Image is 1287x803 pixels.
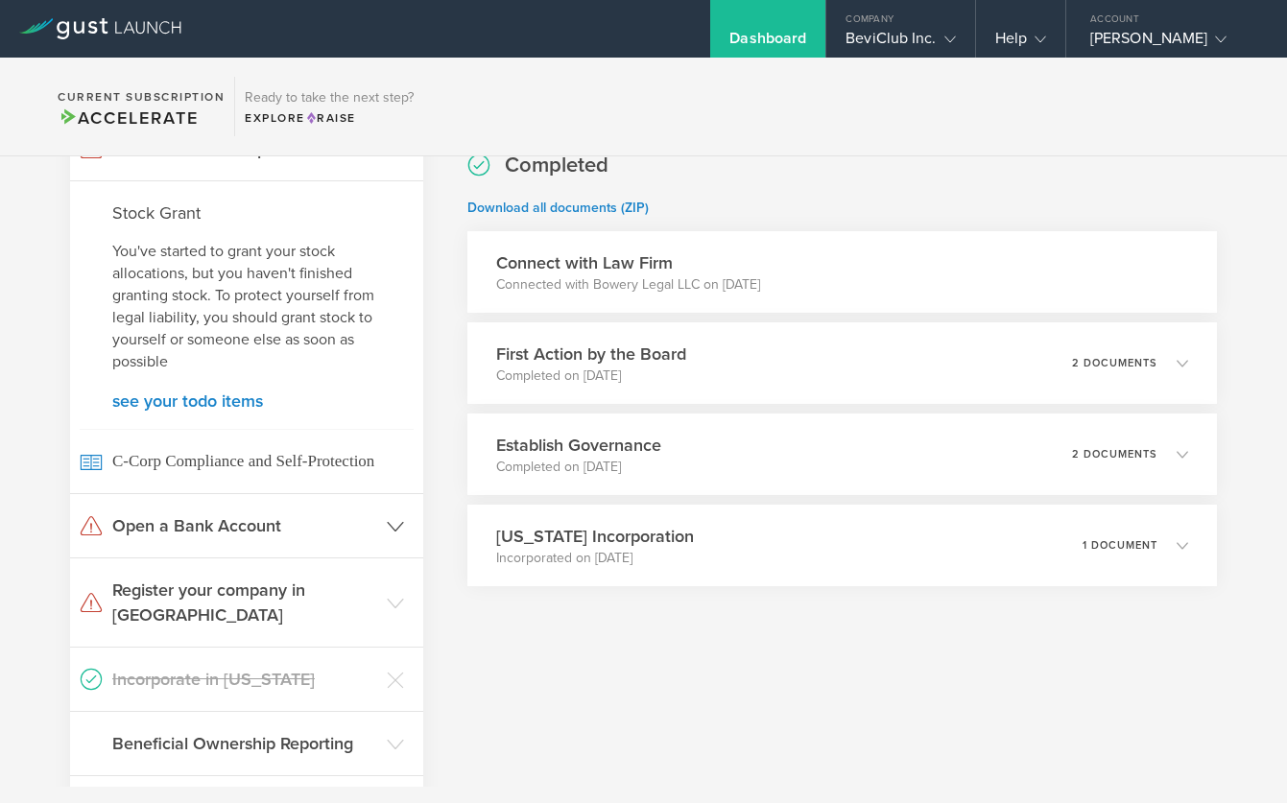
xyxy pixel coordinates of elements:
[234,77,423,136] div: Ready to take the next step?ExploreRaise
[496,549,694,568] p: Incorporated on [DATE]
[496,275,760,295] p: Connected with Bowery Legal LLC on [DATE]
[496,458,661,477] p: Completed on [DATE]
[467,200,649,216] a: Download all documents (ZIP)
[112,201,381,225] h4: Stock Grant
[305,111,356,125] span: Raise
[112,513,377,538] h3: Open a Bank Account
[729,29,806,58] div: Dashboard
[245,109,414,127] div: Explore
[112,731,377,756] h3: Beneficial Ownership Reporting
[245,91,414,105] h3: Ready to take the next step?
[505,152,608,179] h2: Completed
[1072,449,1157,460] p: 2 documents
[112,241,381,373] p: You've started to grant your stock allocations, but you haven't finished granting stock. To prote...
[496,250,760,275] h3: Connect with Law Firm
[58,107,198,129] span: Accelerate
[846,29,955,58] div: BeviClub Inc.
[496,342,686,366] h3: First Action by the Board
[1083,540,1157,551] p: 1 document
[58,91,225,103] h2: Current Subscription
[496,366,686,386] p: Completed on [DATE]
[80,429,414,493] span: C-Corp Compliance and Self-Protection
[112,392,381,410] a: see your todo items
[112,578,377,627] h3: Register your company in [GEOGRAPHIC_DATA]
[1072,358,1157,368] p: 2 documents
[1090,29,1253,58] div: [PERSON_NAME]
[995,29,1046,58] div: Help
[496,433,661,458] h3: Establish Governance
[496,524,694,549] h3: [US_STATE] Incorporation
[112,667,377,692] h3: Incorporate in [US_STATE]
[70,429,423,493] a: C-Corp Compliance and Self-Protection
